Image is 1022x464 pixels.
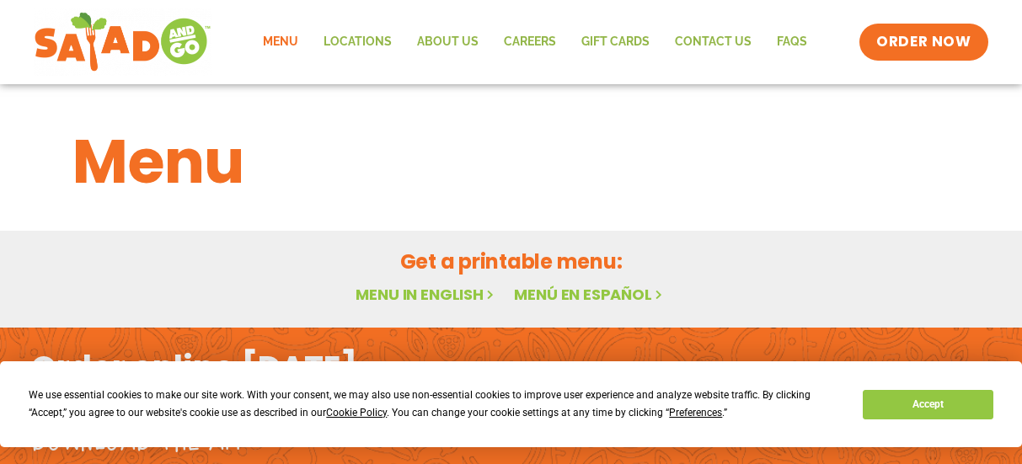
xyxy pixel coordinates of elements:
[29,387,843,422] div: We use essential cookies to make our site work. With your consent, we may also use non-essential ...
[31,414,246,461] h2: Download the app
[669,407,722,419] span: Preferences
[356,284,497,305] a: Menu in English
[311,23,404,61] a: Locations
[72,116,950,207] h1: Menu
[662,23,764,61] a: Contact Us
[859,24,987,61] a: ORDER NOW
[863,390,993,419] button: Accept
[404,23,491,61] a: About Us
[34,8,211,76] img: new-SAG-logo-768×292
[514,284,666,305] a: Menú en español
[764,23,820,61] a: FAQs
[326,407,387,419] span: Cookie Policy
[491,23,569,61] a: Careers
[31,347,357,388] h2: Order online [DATE]
[569,23,662,61] a: GIFT CARDS
[876,32,971,52] span: ORDER NOW
[72,247,950,276] h2: Get a printable menu:
[250,23,311,61] a: Menu
[250,23,820,61] nav: Menu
